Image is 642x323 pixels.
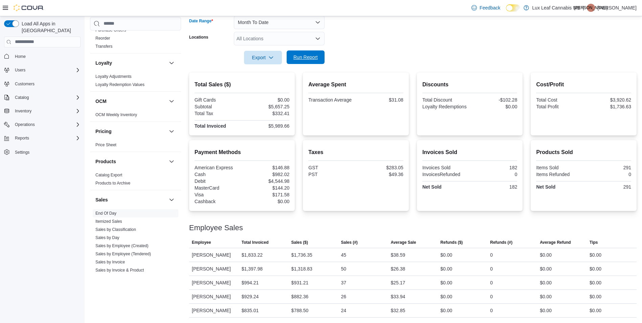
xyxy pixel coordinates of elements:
[536,97,582,103] div: Total Cost
[95,252,151,256] a: Sales by Employee (Tendered)
[471,97,517,103] div: -$102.28
[440,251,452,259] div: $0.00
[12,107,34,115] button: Inventory
[540,251,552,259] div: $0.00
[95,44,112,49] span: Transfers
[422,184,442,190] strong: Net Sold
[291,293,309,301] div: $882.36
[95,211,116,216] span: End Of Day
[192,240,211,245] span: Employee
[391,306,405,315] div: $32.85
[291,251,312,259] div: $1,736.35
[357,97,403,103] div: $31.08
[95,128,111,135] h3: Pricing
[357,172,403,177] div: $49.36
[540,306,552,315] div: $0.00
[14,4,44,11] img: Cova
[440,306,452,315] div: $0.00
[536,104,582,109] div: Total Profit
[490,306,493,315] div: 0
[244,51,282,64] button: Export
[341,265,347,273] div: 50
[242,265,263,273] div: $1,397.98
[95,36,110,41] a: Reorder
[95,211,116,216] a: End Of Day
[308,148,403,156] h2: Taxes
[540,279,552,287] div: $0.00
[90,72,181,91] div: Loyalty
[422,165,468,170] div: Invoices Sold
[15,108,31,114] span: Inventory
[12,52,28,61] a: Home
[95,267,144,273] span: Sales by Invoice & Product
[12,52,81,61] span: Home
[189,224,243,232] h3: Employee Sales
[422,81,517,89] h2: Discounts
[4,49,81,175] nav: Complex example
[1,93,83,102] button: Catalog
[95,82,145,87] a: Loyalty Redemption Values
[15,95,29,100] span: Catalog
[95,235,119,240] a: Sales by Day
[248,51,278,64] span: Export
[195,111,241,116] div: Total Tax
[95,180,130,186] span: Products to Archive
[95,74,132,79] a: Loyalty Adjustments
[95,243,149,248] a: Sales by Employee (Created)
[471,184,517,190] div: 182
[536,81,631,89] h2: Cost/Profit
[287,50,325,64] button: Run Report
[391,240,416,245] span: Average Sale
[168,97,176,105] button: OCM
[590,240,598,245] span: Tips
[242,240,269,245] span: Total Invoiced
[95,227,136,232] a: Sales by Classification
[585,104,631,109] div: $1,736.63
[195,97,241,103] div: Gift Cards
[422,97,468,103] div: Total Discount
[585,97,631,103] div: $3,920.62
[242,251,263,259] div: $1,833.22
[480,4,500,11] span: Feedback
[95,196,108,203] h3: Sales
[585,165,631,170] div: 291
[15,135,29,141] span: Reports
[95,173,122,177] a: Catalog Export
[234,16,325,29] button: Month To Date
[95,112,137,117] span: OCM Weekly Inventory
[19,20,81,34] span: Load All Apps in [GEOGRAPHIC_DATA]
[540,265,552,273] div: $0.00
[95,196,166,203] button: Sales
[189,35,208,40] label: Locations
[95,219,122,224] span: Itemized Sales
[95,143,116,147] a: Price Sheet
[189,18,213,24] label: Date Range
[341,240,358,245] span: Sales (#)
[490,279,493,287] div: 0
[242,279,259,287] div: $994.21
[90,141,181,152] div: Pricing
[1,51,83,61] button: Home
[440,265,452,273] div: $0.00
[243,111,289,116] div: $332.41
[95,60,112,66] h3: Loyalty
[95,259,125,265] span: Sales by Invoice
[95,219,122,224] a: Itemized Sales
[341,279,347,287] div: 37
[168,59,176,67] button: Loyalty
[540,240,571,245] span: Average Refund
[243,172,289,177] div: $982.02
[15,54,26,59] span: Home
[308,165,354,170] div: GST
[391,251,405,259] div: $38.59
[471,172,517,177] div: 0
[15,122,35,127] span: Operations
[315,36,320,41] button: Open list of options
[490,293,493,301] div: 0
